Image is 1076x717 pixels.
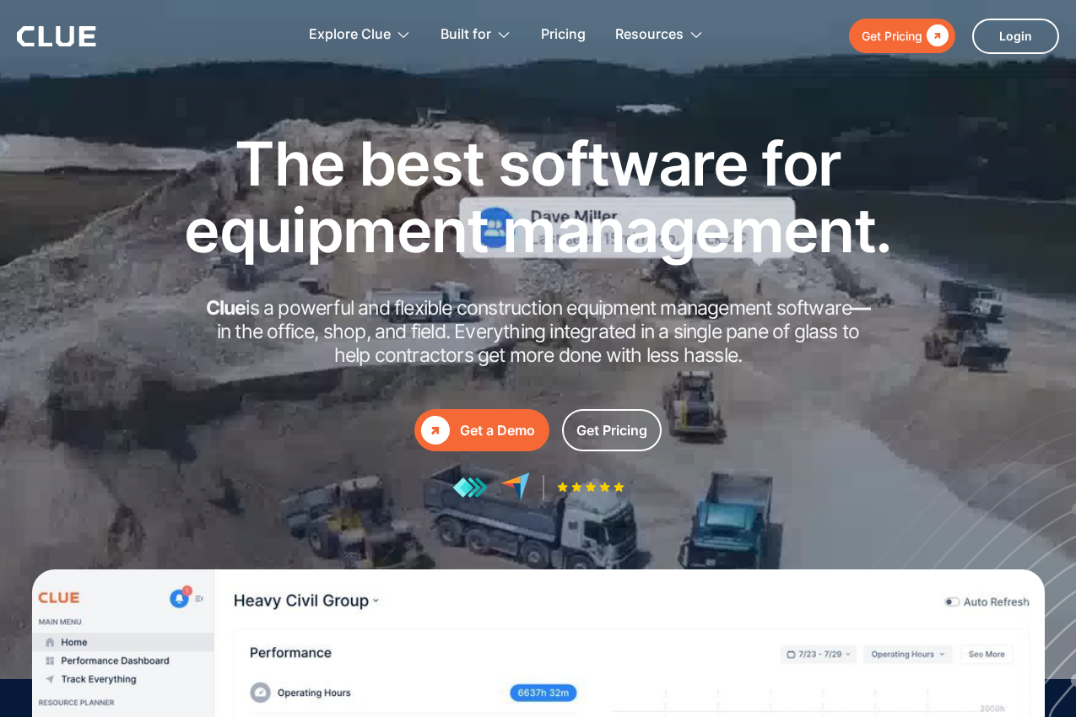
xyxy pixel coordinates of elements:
a: Get a Demo [414,409,549,451]
div: Get a Demo [460,420,535,441]
img: reviews at getapp [452,477,488,499]
div: Resources [615,8,704,62]
div:  [421,416,450,445]
div:  [922,25,949,46]
div: Explore Clue [309,8,411,62]
div: Resources [615,8,684,62]
div: Built for [441,8,511,62]
div: Get Pricing [576,420,647,441]
strong: — [852,296,870,320]
div: Get Pricing [862,25,922,46]
strong: Clue [206,296,246,320]
h1: The best software for equipment management. [159,130,918,263]
div: Built for [441,8,491,62]
h2: is a powerful and flexible construction equipment management software in the office, shop, and fi... [201,297,876,367]
a: Login [972,19,1059,54]
div: Explore Clue [309,8,391,62]
a: Get Pricing [849,19,955,53]
img: reviews at capterra [500,472,530,502]
img: Five-star rating icon [557,482,625,493]
a: Get Pricing [562,409,662,451]
a: Pricing [541,8,586,62]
